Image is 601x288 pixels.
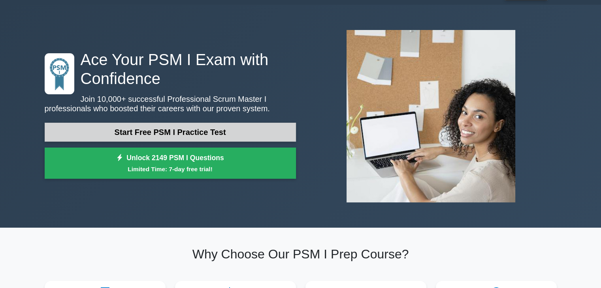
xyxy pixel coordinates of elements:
[55,165,286,174] small: Limited Time: 7-day free trial!
[45,50,296,88] h1: Ace Your PSM I Exam with Confidence
[45,148,296,179] a: Unlock 2149 PSM I QuestionsLimited Time: 7-day free trial!
[45,123,296,142] a: Start Free PSM I Practice Test
[45,94,296,113] p: Join 10,000+ successful Professional Scrum Master I professionals who boosted their careers with ...
[45,247,557,262] h2: Why Choose Our PSM I Prep Course?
